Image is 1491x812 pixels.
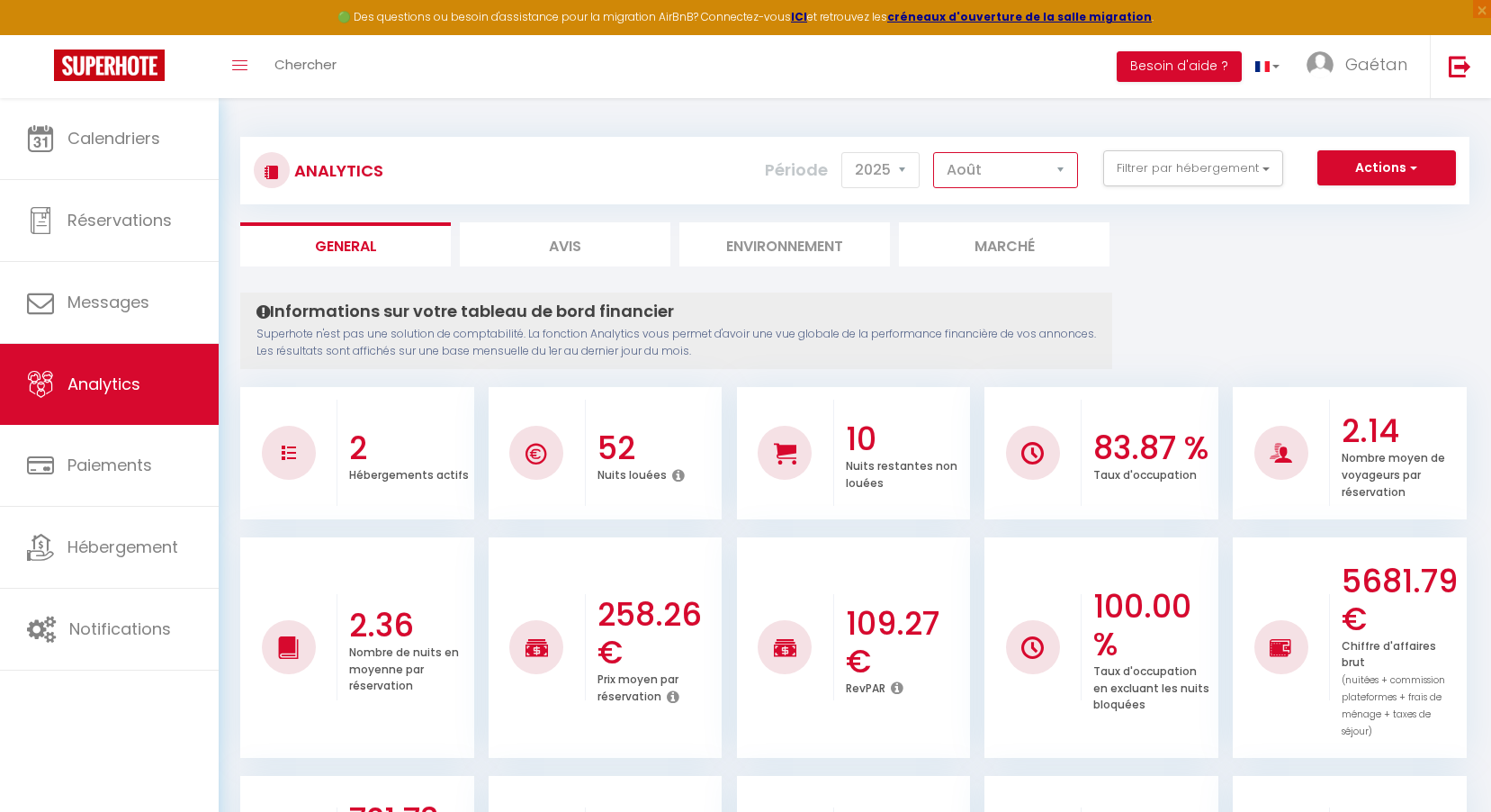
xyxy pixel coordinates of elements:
li: Marché [899,222,1109,266]
span: Analytics [67,373,140,395]
h3: 2.36 [349,607,469,645]
a: ... Gaétan [1293,35,1430,98]
span: Notifications [69,618,171,640]
h3: 83.87 % [1093,429,1213,467]
img: NO IMAGE [282,446,296,460]
span: Hébergement [67,536,178,558]
img: NO IMAGE [1270,636,1292,658]
a: ICI [791,9,807,24]
h3: 258.26 € [597,596,717,672]
img: ... [1307,51,1334,78]
button: Besoin d'aide ? [1117,51,1242,82]
li: Avis [460,222,670,266]
h3: 2 [349,429,469,467]
p: Chiffre d'affaires brut [1342,635,1445,738]
img: NO IMAGE [1021,636,1044,659]
p: Prix moyen par réservation [597,668,678,704]
h3: 100.00 % [1093,588,1213,663]
span: Réservations [67,209,172,231]
p: Taux d'occupation [1093,464,1197,483]
a: créneaux d'ouverture de la salle migration [887,9,1152,24]
span: Calendriers [67,127,160,149]
span: Paiements [67,454,152,476]
li: General [240,222,451,266]
h3: 52 [597,429,717,467]
li: Environnement [679,222,890,266]
p: RevPAR [846,677,885,696]
label: Période [765,150,828,190]
span: (nuitées + commission plateformes + frais de ménage + taxes de séjour) [1342,673,1445,738]
h3: Analytics [290,150,383,191]
button: Filtrer par hébergement [1103,150,1283,186]
h3: 10 [846,420,966,458]
span: Gaétan [1345,53,1407,76]
h4: Informations sur votre tableau de bord financier [256,302,1096,321]
p: Nuits restantes non louées [846,455,957,491]
h3: 109.27 € [846,605,966,681]
button: Actions [1317,150,1456,186]
p: Taux d'occupation en excluant les nuits bloquées [1093,660,1209,713]
span: Chercher [274,55,337,74]
h3: 2.14 [1342,412,1461,450]
p: Hébergements actifs [349,464,469,483]
p: Nombre de nuits en moyenne par réservation [349,641,459,694]
h3: 5681.79 € [1342,563,1461,638]
p: Superhote n'est pas une solution de comptabilité. La fonction Analytics vous permet d'avoir une v... [256,326,1096,360]
a: Chercher [261,35,350,98]
img: Super Booking [54,50,165,81]
p: Nuits louées [597,464,667,483]
span: Messages [67,291,149,313]
img: logout [1449,55,1471,77]
p: Nombre moyen de voyageurs par réservation [1342,447,1445,500]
